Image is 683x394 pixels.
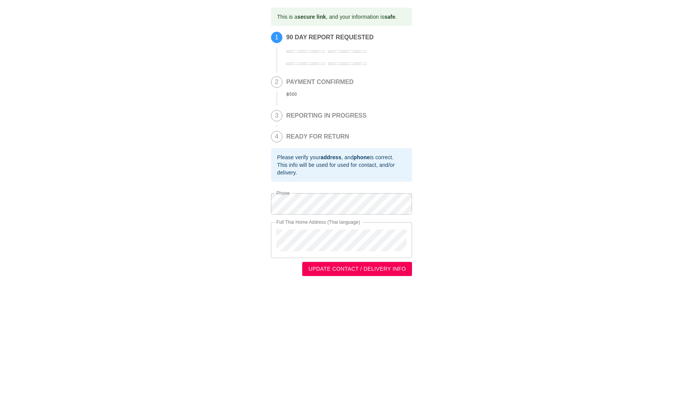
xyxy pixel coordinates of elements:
[308,264,406,274] span: UPDATE CONTACT / DELIVERY INFO
[271,32,282,43] span: 1
[277,10,397,24] div: This is a , and your information is .
[302,262,412,276] button: UPDATE CONTACT / DELIVERY INFO
[286,79,354,86] h2: PAYMENT CONFIRMED
[321,154,341,160] b: address
[286,133,349,140] h2: READY FOR RETURN
[354,154,370,160] b: phone
[277,153,406,161] div: Please verify your , and is correct.
[384,14,395,20] b: safe
[277,161,406,176] div: This info will be used for used for contact, and/or delivery.
[271,110,282,121] span: 3
[286,112,367,119] h2: REPORTING IN PROGRESS
[286,34,408,41] h2: 90 DAY REPORT REQUESTED
[297,14,326,20] b: secure link
[286,92,297,97] b: ฿ 500
[271,77,282,87] span: 2
[271,131,282,142] span: 4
